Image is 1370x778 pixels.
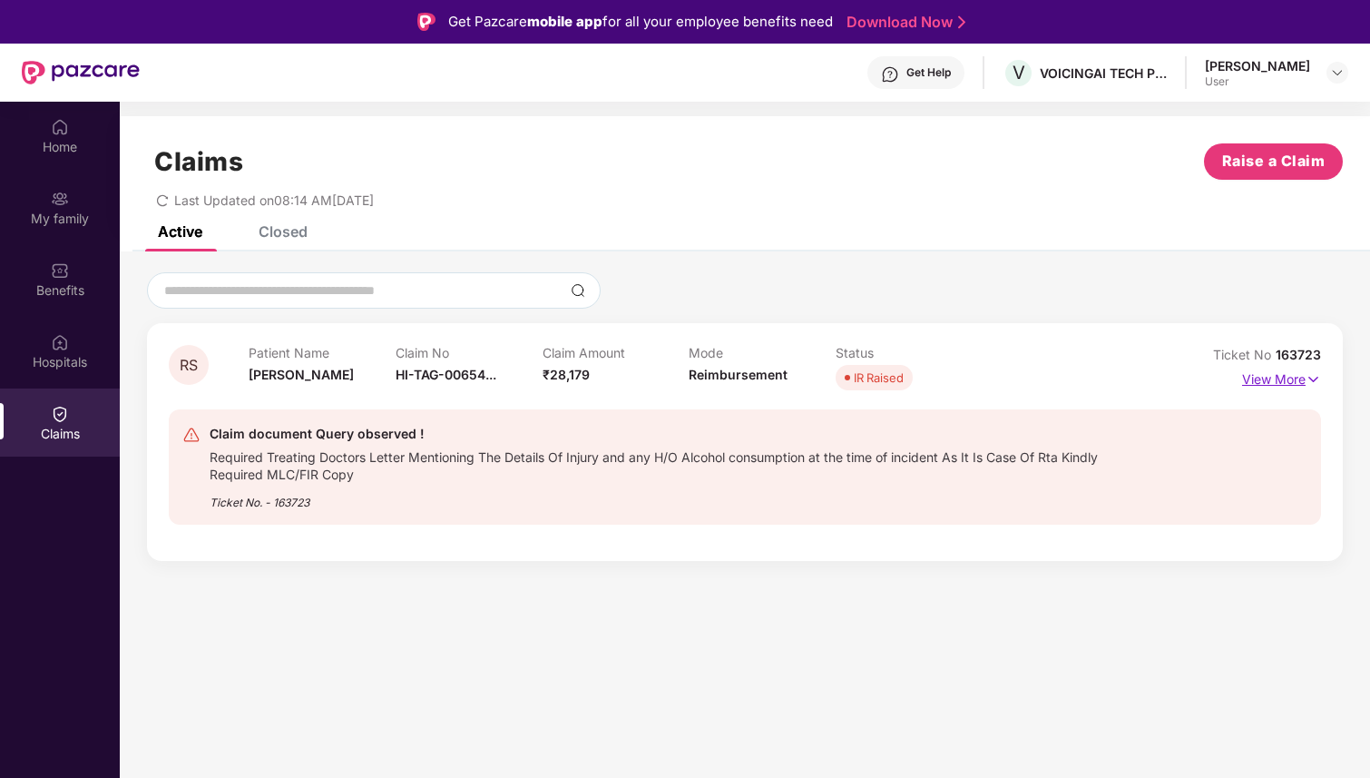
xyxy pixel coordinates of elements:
[51,261,69,280] img: svg+xml;base64,PHN2ZyBpZD0iQmVuZWZpdHMiIHhtbG5zPSJodHRwOi8vd3d3LnczLm9yZy8yMDAwL3N2ZyIgd2lkdGg9Ij...
[158,222,202,241] div: Active
[51,405,69,423] img: svg+xml;base64,PHN2ZyBpZD0iQ2xhaW0iIHhtbG5zPSJodHRwOi8vd3d3LnczLm9yZy8yMDAwL3N2ZyIgd2lkdGg9IjIwIi...
[1213,347,1276,362] span: Ticket No
[958,13,965,32] img: Stroke
[210,423,1120,445] div: Claim document Query observed !
[846,13,960,32] a: Download Now
[527,13,602,30] strong: mobile app
[210,445,1120,483] div: Required Treating Doctors Letter Mentioning The Details Of Injury and any H/O Alcohol consumption...
[543,345,690,360] p: Claim Amount
[1276,347,1321,362] span: 163723
[689,367,788,382] span: Reimbursement
[396,367,496,382] span: HI-TAG-00654...
[51,190,69,208] img: svg+xml;base64,PHN2ZyB3aWR0aD0iMjAiIGhlaWdodD0iMjAiIHZpZXdCb3g9IjAgMCAyMCAyMCIgZmlsbD0ibm9uZSIgeG...
[543,367,590,382] span: ₹28,179
[210,483,1120,511] div: Ticket No. - 163723
[1205,57,1310,74] div: [PERSON_NAME]
[1040,64,1167,82] div: VOICINGAI TECH PRIVATE LIMITED
[22,61,140,84] img: New Pazcare Logo
[180,358,198,373] span: RS
[249,345,396,360] p: Patient Name
[689,345,836,360] p: Mode
[1013,62,1025,84] span: V
[249,367,354,382] span: [PERSON_NAME]
[51,333,69,351] img: svg+xml;base64,PHN2ZyBpZD0iSG9zcGl0YWxzIiB4bWxucz0iaHR0cDovL3d3dy53My5vcmcvMjAwMC9zdmciIHdpZHRoPS...
[1242,365,1321,389] p: View More
[1306,369,1321,389] img: svg+xml;base64,PHN2ZyB4bWxucz0iaHR0cDovL3d3dy53My5vcmcvMjAwMC9zdmciIHdpZHRoPSIxNyIgaGVpZ2h0PSIxNy...
[174,192,374,208] span: Last Updated on 08:14 AM[DATE]
[259,222,308,241] div: Closed
[182,426,201,444] img: svg+xml;base64,PHN2ZyB4bWxucz0iaHR0cDovL3d3dy53My5vcmcvMjAwMC9zdmciIHdpZHRoPSIyNCIgaGVpZ2h0PSIyNC...
[154,146,243,177] h1: Claims
[396,345,543,360] p: Claim No
[1222,150,1326,172] span: Raise a Claim
[1205,74,1310,89] div: User
[156,192,169,208] span: redo
[1204,143,1343,180] button: Raise a Claim
[836,345,983,360] p: Status
[51,118,69,136] img: svg+xml;base64,PHN2ZyBpZD0iSG9tZSIgeG1sbnM9Imh0dHA6Ly93d3cudzMub3JnLzIwMDAvc3ZnIiB3aWR0aD0iMjAiIG...
[448,11,833,33] div: Get Pazcare for all your employee benefits need
[417,13,435,31] img: Logo
[571,283,585,298] img: svg+xml;base64,PHN2ZyBpZD0iU2VhcmNoLTMyeDMyIiB4bWxucz0iaHR0cDovL3d3dy53My5vcmcvMjAwMC9zdmciIHdpZH...
[906,65,951,80] div: Get Help
[881,65,899,84] img: svg+xml;base64,PHN2ZyBpZD0iSGVscC0zMngzMiIgeG1sbnM9Imh0dHA6Ly93d3cudzMub3JnLzIwMDAvc3ZnIiB3aWR0aD...
[854,369,904,387] div: IR Raised
[1330,65,1345,80] img: svg+xml;base64,PHN2ZyBpZD0iRHJvcGRvd24tMzJ4MzIiIHhtbG5zPSJodHRwOi8vd3d3LnczLm9yZy8yMDAwL3N2ZyIgd2...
